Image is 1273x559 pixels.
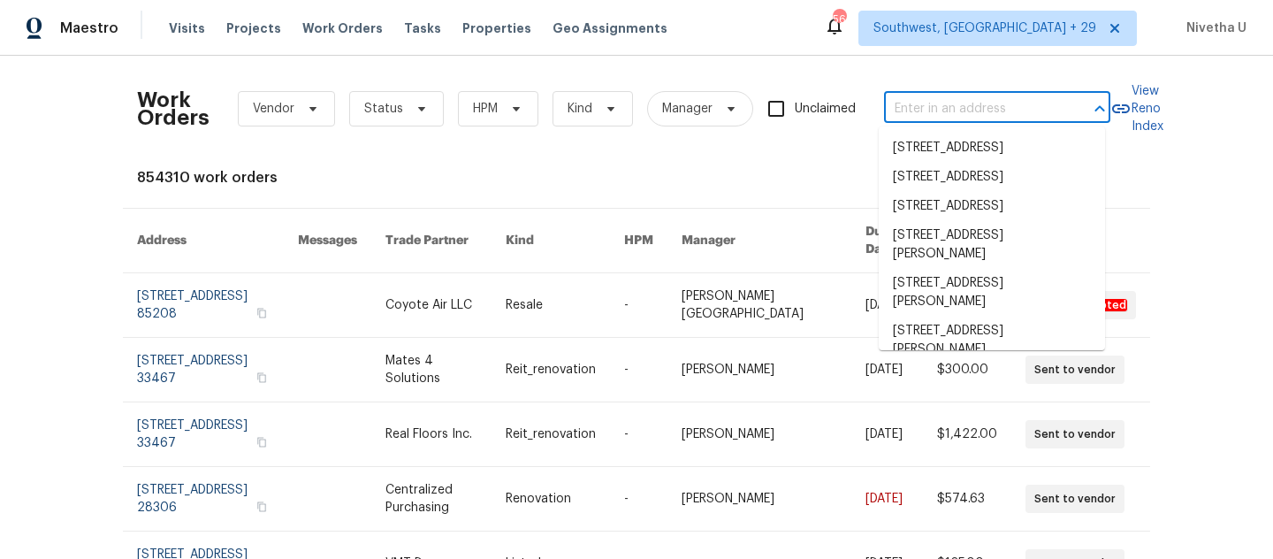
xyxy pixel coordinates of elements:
div: 854310 work orders [137,169,1136,187]
span: HPM [473,100,498,118]
button: Copy Address [254,370,270,386]
span: Vendor [253,100,294,118]
span: Southwest, [GEOGRAPHIC_DATA] + 29 [873,19,1096,37]
li: [STREET_ADDRESS] [879,192,1105,221]
span: Properties [462,19,531,37]
td: [PERSON_NAME] [667,467,851,532]
th: Address [123,209,284,273]
td: - [610,338,667,402]
td: [PERSON_NAME][GEOGRAPHIC_DATA] [667,273,851,338]
button: Close [1087,96,1112,121]
th: Trade Partner [371,209,492,273]
th: HPM [610,209,667,273]
li: [STREET_ADDRESS] [879,134,1105,163]
td: - [610,467,667,532]
td: Reit_renovation [492,402,610,467]
th: Kind [492,209,610,273]
button: Copy Address [254,305,270,321]
span: Unclaimed [795,100,856,119]
td: Centralized Purchasing [371,467,492,532]
span: Maestro [60,19,118,37]
button: Copy Address [254,434,270,450]
th: Messages [284,209,371,273]
th: Due Date [851,209,923,273]
td: Real Floors Inc. [371,402,492,467]
a: View Reno Index [1110,82,1163,135]
span: Kind [568,100,592,118]
td: [PERSON_NAME] [667,338,851,402]
span: Tasks [404,22,441,34]
span: Visits [169,19,205,37]
button: Copy Address [254,499,270,515]
div: 560 [833,11,845,28]
li: [STREET_ADDRESS] [879,163,1105,192]
td: Mates 4 Solutions [371,338,492,402]
td: Resale [492,273,610,338]
li: [STREET_ADDRESS][PERSON_NAME] [879,221,1105,269]
th: Manager [667,209,851,273]
td: [PERSON_NAME] [667,402,851,467]
td: Coyote Air LLC [371,273,492,338]
td: - [610,402,667,467]
input: Enter in an address [884,96,1061,123]
td: - [610,273,667,338]
span: Status [364,100,403,118]
li: [STREET_ADDRESS][PERSON_NAME] [879,317,1105,364]
span: Work Orders [302,19,383,37]
span: Nivetha U [1179,19,1246,37]
span: Projects [226,19,281,37]
span: Manager [662,100,713,118]
td: Renovation [492,467,610,532]
span: Geo Assignments [553,19,667,37]
td: Reit_renovation [492,338,610,402]
li: [STREET_ADDRESS][PERSON_NAME] [879,269,1105,317]
h2: Work Orders [137,91,210,126]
